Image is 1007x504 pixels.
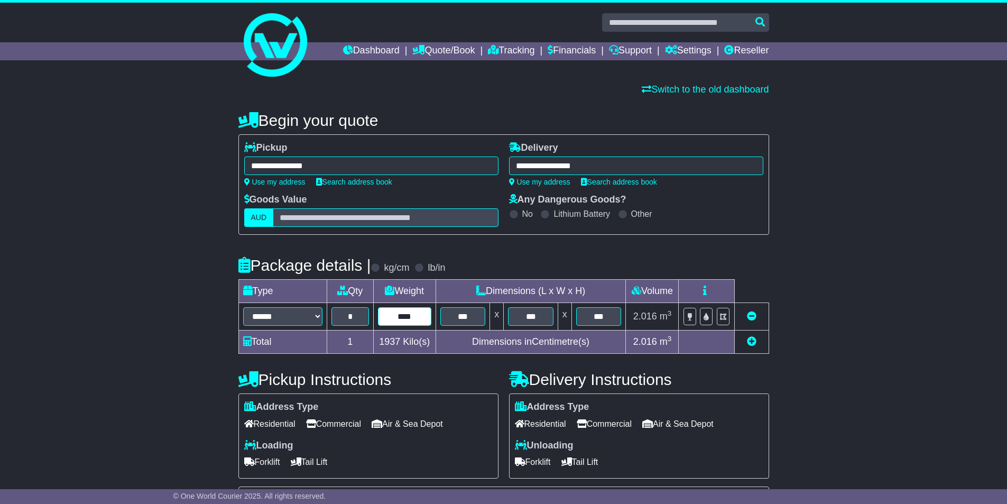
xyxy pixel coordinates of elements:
[747,336,756,347] a: Add new item
[490,303,504,331] td: x
[515,440,574,452] label: Unloading
[561,454,598,470] span: Tail Lift
[509,371,769,388] h4: Delivery Instructions
[515,416,566,432] span: Residential
[372,416,443,432] span: Air & Sea Depot
[327,331,373,354] td: 1
[436,280,626,303] td: Dimensions (L x W x H)
[668,309,672,317] sup: 3
[577,416,632,432] span: Commercial
[660,311,672,322] span: m
[747,311,756,322] a: Remove this item
[668,335,672,343] sup: 3
[660,336,672,347] span: m
[633,311,657,322] span: 2.016
[626,280,679,303] td: Volume
[306,416,361,432] span: Commercial
[436,331,626,354] td: Dimensions in Centimetre(s)
[509,178,570,186] a: Use my address
[522,209,533,219] label: No
[642,84,769,95] a: Switch to the old dashboard
[515,401,589,413] label: Address Type
[244,194,307,206] label: Goods Value
[665,42,712,60] a: Settings
[724,42,769,60] a: Reseller
[173,492,326,500] span: © One World Courier 2025. All rights reserved.
[244,142,288,154] label: Pickup
[553,209,610,219] label: Lithium Battery
[509,194,626,206] label: Any Dangerous Goods?
[244,416,295,432] span: Residential
[238,331,327,354] td: Total
[412,42,475,60] a: Quote/Book
[244,454,280,470] span: Forklift
[244,401,319,413] label: Address Type
[327,280,373,303] td: Qty
[609,42,652,60] a: Support
[316,178,392,186] a: Search address book
[488,42,534,60] a: Tracking
[631,209,652,219] label: Other
[373,331,436,354] td: Kilo(s)
[244,178,306,186] a: Use my address
[244,208,274,227] label: AUD
[558,303,571,331] td: x
[379,336,400,347] span: 1937
[244,440,293,452] label: Loading
[238,371,498,388] h4: Pickup Instructions
[642,416,714,432] span: Air & Sea Depot
[238,280,327,303] td: Type
[343,42,400,60] a: Dashboard
[509,142,558,154] label: Delivery
[633,336,657,347] span: 2.016
[515,454,551,470] span: Forklift
[548,42,596,60] a: Financials
[428,262,445,274] label: lb/in
[581,178,657,186] a: Search address book
[238,256,371,274] h4: Package details |
[384,262,409,274] label: kg/cm
[291,454,328,470] span: Tail Lift
[373,280,436,303] td: Weight
[238,112,769,129] h4: Begin your quote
